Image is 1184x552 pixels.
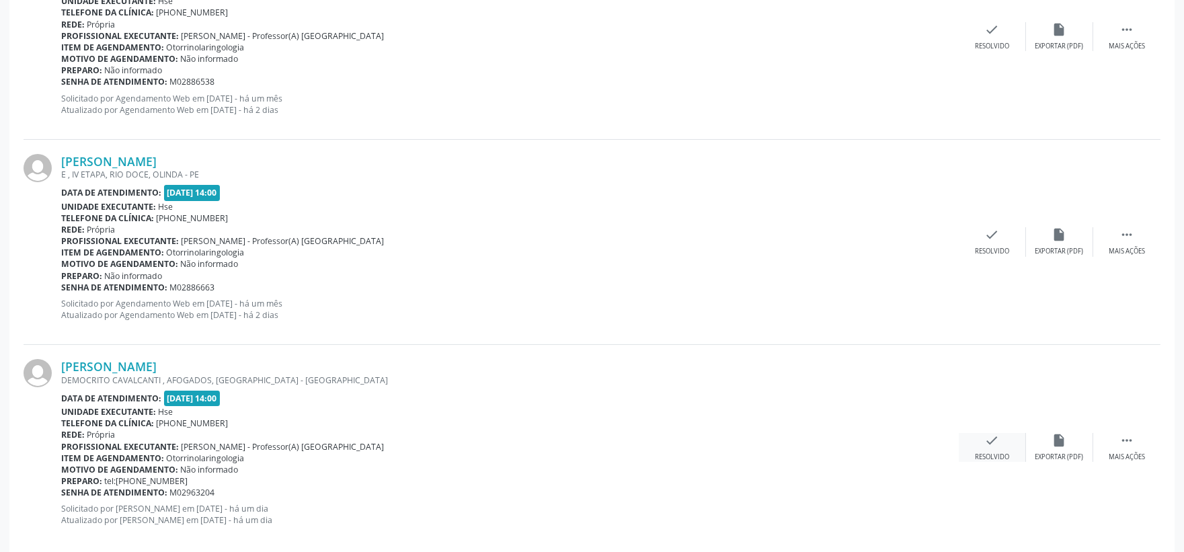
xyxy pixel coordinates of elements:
span: [DATE] 14:00 [164,185,221,200]
b: Telefone da clínica: [61,418,154,429]
span: [PERSON_NAME] - Professor(A) [GEOGRAPHIC_DATA] [182,441,385,452]
b: Senha de atendimento: [61,282,167,293]
b: Item de agendamento: [61,452,164,464]
span: M02963204 [170,487,215,498]
div: Resolvido [975,452,1009,462]
span: Hse [159,406,173,418]
b: Data de atendimento: [61,393,161,404]
b: Item de agendamento: [61,247,164,258]
b: Rede: [61,19,85,30]
a: [PERSON_NAME] [61,154,157,169]
span: Otorrinolaringologia [167,452,245,464]
b: Motivo de agendamento: [61,464,178,475]
span: Hse [159,201,173,212]
p: Solicitado por [PERSON_NAME] em [DATE] - há um dia Atualizado por [PERSON_NAME] em [DATE] - há um... [61,503,959,526]
span: Otorrinolaringologia [167,247,245,258]
b: Telefone da clínica: [61,7,154,18]
b: Profissional executante: [61,30,179,42]
p: Solicitado por Agendamento Web em [DATE] - há um mês Atualizado por Agendamento Web em [DATE] - h... [61,93,959,116]
i:  [1119,227,1134,242]
b: Preparo: [61,475,102,487]
span: M02886538 [170,76,215,87]
b: Senha de atendimento: [61,76,167,87]
span: [PHONE_NUMBER] [157,418,229,429]
span: [PHONE_NUMBER] [157,7,229,18]
b: Motivo de agendamento: [61,258,178,270]
b: Telefone da clínica: [61,212,154,224]
span: Não informado [181,258,239,270]
i: insert_drive_file [1052,227,1067,242]
b: Preparo: [61,270,102,282]
span: Não informado [105,65,163,76]
div: Exportar (PDF) [1035,452,1084,462]
i:  [1119,22,1134,37]
i: check [985,227,1000,242]
b: Senha de atendimento: [61,487,167,498]
i:  [1119,433,1134,448]
span: M02886663 [170,282,215,293]
b: Motivo de agendamento: [61,53,178,65]
span: [PERSON_NAME] - Professor(A) [GEOGRAPHIC_DATA] [182,30,385,42]
a: [PERSON_NAME] [61,359,157,374]
div: Exportar (PDF) [1035,247,1084,256]
span: Própria [87,19,116,30]
b: Unidade executante: [61,201,156,212]
div: Mais ações [1109,247,1145,256]
b: Rede: [61,429,85,440]
span: Própria [87,429,116,440]
div: Resolvido [975,247,1009,256]
i: insert_drive_file [1052,22,1067,37]
div: Resolvido [975,42,1009,51]
div: Exportar (PDF) [1035,42,1084,51]
b: Preparo: [61,65,102,76]
i: check [985,433,1000,448]
span: tel:[PHONE_NUMBER] [105,475,188,487]
img: img [24,154,52,182]
span: Não informado [105,270,163,282]
b: Profissional executante: [61,441,179,452]
b: Rede: [61,224,85,235]
i: check [985,22,1000,37]
p: Solicitado por Agendamento Web em [DATE] - há um mês Atualizado por Agendamento Web em [DATE] - h... [61,298,959,321]
span: Não informado [181,53,239,65]
span: [PERSON_NAME] - Professor(A) [GEOGRAPHIC_DATA] [182,235,385,247]
span: [DATE] 14:00 [164,391,221,406]
i: insert_drive_file [1052,433,1067,448]
b: Item de agendamento: [61,42,164,53]
b: Profissional executante: [61,235,179,247]
img: img [24,359,52,387]
b: Data de atendimento: [61,187,161,198]
span: Não informado [181,464,239,475]
span: Otorrinolaringologia [167,42,245,53]
span: [PHONE_NUMBER] [157,212,229,224]
div: Mais ações [1109,42,1145,51]
div: E , IV ETAPA, RIO DOCE, OLINDA - PE [61,169,959,180]
div: Mais ações [1109,452,1145,462]
div: DEMOCRITO CAVALCANTI , AFOGADOS, [GEOGRAPHIC_DATA] - [GEOGRAPHIC_DATA] [61,374,959,386]
span: Própria [87,224,116,235]
b: Unidade executante: [61,406,156,418]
